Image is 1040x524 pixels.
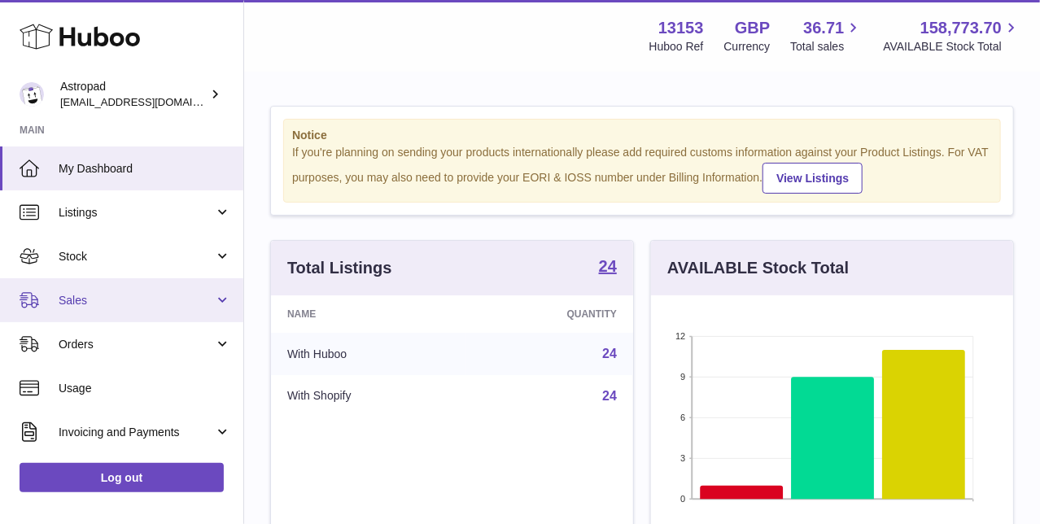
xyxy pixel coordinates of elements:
[292,145,992,194] div: If you're planning on sending your products internationally please add required customs informati...
[724,39,771,55] div: Currency
[271,375,466,417] td: With Shopify
[59,293,214,308] span: Sales
[466,295,633,333] th: Quantity
[287,257,392,279] h3: Total Listings
[803,17,844,39] span: 36.71
[602,389,617,403] a: 24
[649,39,704,55] div: Huboo Ref
[60,95,239,108] span: [EMAIL_ADDRESS][DOMAIN_NAME]
[680,413,685,422] text: 6
[271,333,466,375] td: With Huboo
[667,257,849,279] h3: AVAILABLE Stock Total
[763,163,863,194] a: View Listings
[790,17,863,55] a: 36.71 Total sales
[680,494,685,504] text: 0
[735,17,770,39] strong: GBP
[658,17,704,39] strong: 13153
[292,128,992,143] strong: Notice
[599,258,617,274] strong: 24
[20,82,44,107] img: matt@astropad.com
[20,463,224,492] a: Log out
[599,258,617,277] a: 24
[680,372,685,382] text: 9
[59,425,214,440] span: Invoicing and Payments
[59,337,214,352] span: Orders
[602,347,617,360] a: 24
[59,161,231,177] span: My Dashboard
[883,39,1020,55] span: AVAILABLE Stock Total
[59,381,231,396] span: Usage
[883,17,1020,55] a: 158,773.70 AVAILABLE Stock Total
[59,205,214,221] span: Listings
[59,249,214,264] span: Stock
[675,331,685,341] text: 12
[790,39,863,55] span: Total sales
[920,17,1002,39] span: 158,773.70
[680,453,685,463] text: 3
[60,79,207,110] div: Astropad
[271,295,466,333] th: Name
